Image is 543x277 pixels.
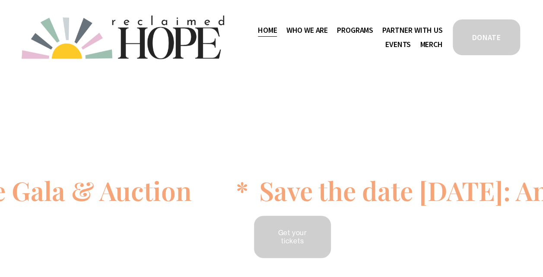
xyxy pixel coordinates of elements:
a: folder dropdown [337,24,373,38]
a: DONATE [451,18,521,57]
a: folder dropdown [382,24,442,38]
a: Home [258,24,277,38]
span: Partner With Us [382,24,442,37]
a: Merch [420,38,442,51]
a: Get your tickets [253,214,332,259]
span: Programs [337,24,373,37]
a: folder dropdown [286,24,328,38]
a: Events [385,38,411,51]
img: Reclaimed Hope Initiative [22,16,224,59]
span: Who We Are [286,24,328,37]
